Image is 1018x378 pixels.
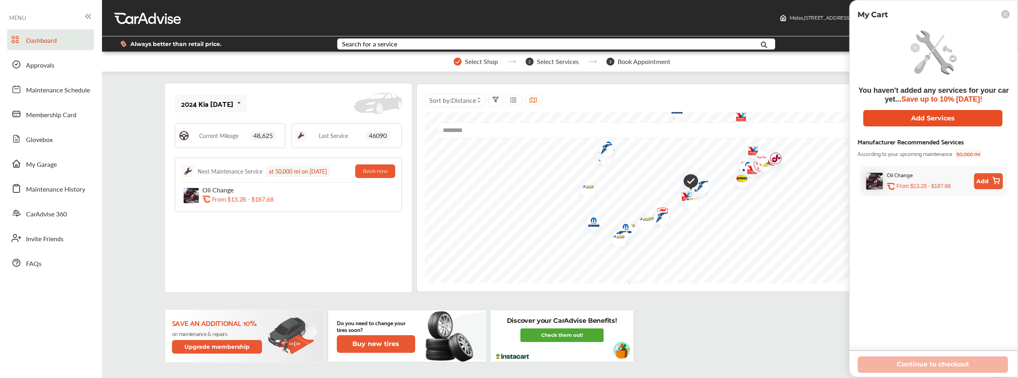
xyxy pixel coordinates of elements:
span: Dashboard [26,36,57,46]
div: Map marker [606,230,626,246]
div: Map marker [749,146,769,172]
span: 3 [606,58,614,66]
span: FAQs [26,259,42,269]
a: Buy new tires [337,335,417,353]
div: Map marker [678,192,698,209]
a: Approvals [7,54,94,75]
div: Map marker [678,170,698,194]
span: Midas , [STREET_ADDRESS] [GEOGRAPHIC_DATA] , CT 06851 [790,15,925,21]
div: Map marker [575,180,595,196]
span: Current Mileage [199,133,238,138]
div: Map marker [733,155,753,180]
img: Midas+Logo_RGB.png [729,169,750,190]
div: Map marker [612,218,632,241]
div: Map marker [762,147,782,172]
a: Glovebox [7,128,94,149]
img: logo-goodyear.png [683,282,704,306]
span: Book Appointment [618,58,670,65]
span: Save up to 10% [DATE]! [901,95,982,103]
span: Maintenance Schedule [26,85,90,96]
div: Next Maintenance Service [198,167,262,175]
div: Oil Change [887,170,913,179]
div: Map marker [648,207,668,230]
div: Map marker [760,148,780,174]
img: stepper-arrow.e24c07c6.svg [508,60,516,63]
img: border-line.da1032d4.svg [182,182,396,183]
img: update-membership.81812027.svg [268,317,318,354]
div: Map marker [689,175,709,199]
span: Select Services [537,58,579,65]
img: logo-mavis.png [575,180,596,196]
p: From $13.28 - $187.68 [212,195,274,203]
a: Maintenance History [7,178,94,199]
a: Check them out! [520,328,604,342]
button: Add [974,173,1003,189]
img: oil-change-thumb.jpg [866,173,883,190]
img: logo-firestone.png [746,155,767,180]
span: MENU [9,14,26,21]
img: oil-change-thumb.jpg [184,188,199,203]
span: My Garage [26,160,57,170]
img: logo-mavis.png [709,282,730,299]
span: 50,000 mi [954,149,983,158]
div: Map marker [607,225,627,249]
div: at 50,000 mi on [DATE] [266,166,330,177]
div: Map marker [678,171,698,196]
div: Map marker [739,158,759,184]
button: Buy new tires [337,335,415,353]
div: Map marker [608,225,628,250]
div: Map marker [746,155,766,180]
div: Map marker [616,218,636,235]
a: CarAdvise 360 [7,203,94,224]
img: logo-mopar.png [580,212,602,235]
img: Midas+Logo_RGB.png [752,154,773,174]
p: Oil Change [202,186,290,194]
img: logo-firestone.png [649,202,670,227]
div: Map marker [580,212,600,235]
div: Map marker [735,156,755,179]
img: logo-mavis.png [592,145,614,162]
span: Membership Card [26,110,76,120]
img: logo-goodyear.png [648,207,670,230]
div: Map marker [678,173,698,198]
img: logo-mavis.png [635,211,656,228]
div: Map marker [592,145,612,162]
canvas: Map [425,112,942,283]
img: logo-mavis.png [620,277,641,294]
p: Discover your CarAdvise Benefits! [507,316,617,325]
img: logo-mavis.png [632,212,653,229]
button: Book now [355,164,395,178]
div: Map marker [709,282,729,299]
img: maintenance_logo [182,165,194,178]
span: Glovebox [26,135,53,145]
img: RSM_logo.png [678,192,700,209]
img: header-home-logo.8d720a4f.svg [780,15,786,21]
span: You haven't added any services for your car yet... [858,86,1009,103]
span: Last Service [319,133,348,138]
p: Save an additional 10% [172,318,264,327]
div: 2024 Kia [DATE] [181,100,234,108]
div: Map marker [740,140,760,165]
div: Map marker [635,211,655,228]
div: Map marker [649,202,669,227]
img: logo-valvoline.png [739,158,760,184]
img: steering_logo [178,130,190,141]
div: Map marker [752,154,772,174]
img: logo-take5.png [760,148,781,174]
img: instacart-logo.217963cc.svg [495,354,530,359]
img: dollor_label_vector.a70140d1.svg [120,40,126,47]
div: Map marker [683,282,703,306]
div: Map marker [729,169,749,190]
a: Invite Friends [7,228,94,248]
img: check-icon.521c8815.svg [678,170,698,194]
img: logo-valvoline.png [733,155,754,180]
img: logo-mopar.png [735,156,756,179]
a: Membership Card [7,104,94,124]
img: stepper-checkmark.b5569197.svg [454,58,462,66]
span: Maintenance History [26,184,85,195]
div: Map marker [593,138,613,162]
div: Map marker [673,185,693,210]
img: instacart-vehicle.0979a191.svg [613,342,630,359]
span: Invite Friends [26,234,64,244]
img: new-tire.a0c7fe23.svg [425,308,478,364]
